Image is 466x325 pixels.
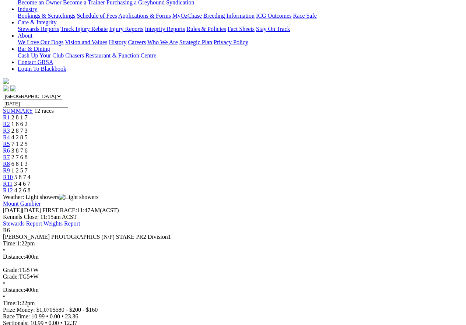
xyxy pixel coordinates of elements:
[3,273,19,280] span: Grade:
[3,307,463,313] div: Prize Money: $1,070
[3,214,463,220] div: Kennels Close: 11:15am ACST
[3,273,463,280] div: TG5+W
[11,114,28,120] span: 2 8 1 7
[186,26,226,32] a: Rules & Policies
[3,280,5,286] span: •
[179,39,212,45] a: Strategic Plan
[256,26,290,32] a: Stay On Track
[228,26,255,32] a: Fact Sheets
[18,13,463,19] div: Industry
[172,13,202,19] a: MyOzChase
[3,254,25,260] span: Distance:
[3,200,41,207] a: Mount Gambier
[77,13,117,19] a: Schedule of Fees
[3,108,33,114] a: SUMMARY
[18,52,64,59] a: Cash Up Your Club
[3,240,463,247] div: 1:22pm
[14,174,31,180] span: 5 8 7 4
[214,39,248,45] a: Privacy Policy
[31,313,45,319] span: 10.99
[42,207,119,213] span: 11:47AM(ACST)
[3,300,17,306] span: Time:
[18,46,50,52] a: Bar & Dining
[50,313,60,319] span: 0.00
[3,85,9,91] img: facebook.svg
[128,39,146,45] a: Careers
[3,134,10,140] a: R4
[3,254,463,260] div: 400m
[3,114,10,120] a: R1
[65,52,156,59] a: Chasers Restaurant & Function Centre
[18,6,37,12] a: Industry
[53,307,98,313] span: $580 - $200 - $160
[3,154,10,160] a: R7
[60,26,108,32] a: Track Injury Rebate
[3,141,10,147] a: R5
[18,39,63,45] a: We Love Our Dogs
[18,26,59,32] a: Stewards Reports
[18,66,66,72] a: Login To Blackbook
[3,227,10,233] span: R6
[3,100,68,108] input: Select date
[3,293,5,300] span: •
[34,108,54,114] span: 12 races
[256,13,291,19] a: ICG Outcomes
[11,147,28,154] span: 3 8 7 6
[203,13,255,19] a: Breeding Information
[3,267,19,273] span: Grade:
[3,207,22,213] span: [DATE]
[18,59,53,65] a: Contact GRSA
[11,167,28,174] span: 1 2 5 7
[18,19,57,25] a: Care & Integrity
[59,194,98,200] img: Light showers
[145,26,185,32] a: Integrity Reports
[3,300,463,307] div: 1:22pm
[42,207,77,213] span: FIRST RACE:
[3,147,10,154] a: R6
[11,121,28,127] span: 1 8 6 2
[3,174,13,180] a: R10
[3,161,10,167] a: R8
[3,247,5,253] span: •
[3,313,30,319] span: Race Time:
[3,207,41,213] span: [DATE]
[3,240,17,247] span: Time:
[18,26,463,32] div: Care & Integrity
[3,287,463,293] div: 400m
[10,85,16,91] img: twitter.svg
[3,127,10,134] a: R3
[147,39,178,45] a: Who We Are
[3,287,25,293] span: Distance:
[3,167,10,174] a: R9
[3,78,9,84] img: logo-grsa-white.png
[43,220,80,227] a: Weights Report
[11,134,28,140] span: 4 2 8 5
[3,234,463,240] div: [PERSON_NAME] PHOTOGRAPHICS (N/P) STAKE PR2 Division1
[11,141,28,147] span: 7 1 2 5
[3,121,10,127] a: R2
[3,181,13,187] a: R11
[11,127,28,134] span: 2 8 7 3
[293,13,316,19] a: Race Safe
[11,161,28,167] span: 6 8 1 3
[118,13,171,19] a: Applications & Forms
[109,26,143,32] a: Injury Reports
[18,13,75,19] a: Bookings & Scratchings
[3,187,13,193] a: R12
[65,313,78,319] span: 23.36
[18,52,463,59] div: Bar & Dining
[14,181,30,187] span: 3 4 6 7
[18,32,32,39] a: About
[65,39,107,45] a: Vision and Values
